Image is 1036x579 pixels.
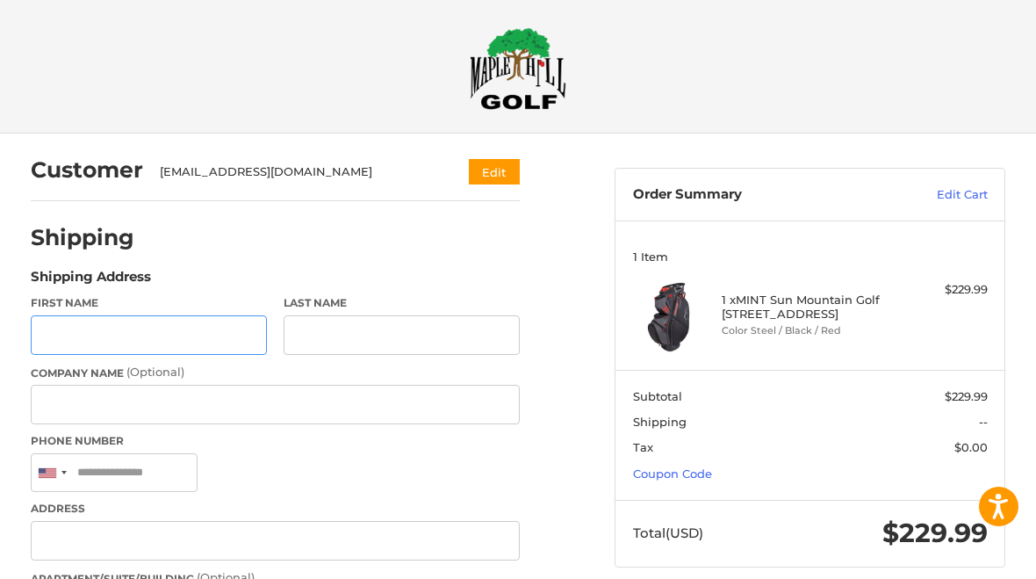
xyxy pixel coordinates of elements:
[633,467,712,481] a: Coupon Code
[31,364,521,381] label: Company Name
[633,525,703,541] span: Total (USD)
[31,501,521,517] label: Address
[126,365,184,379] small: (Optional)
[31,433,521,449] label: Phone Number
[633,389,682,403] span: Subtotal
[722,323,895,338] li: Color Steel / Black / Red
[722,293,895,322] h4: 1 x MINT Sun Mountain Golf [STREET_ADDRESS]
[32,454,72,492] div: United States: +1
[31,224,134,251] h2: Shipping
[874,186,988,204] a: Edit Cart
[31,156,143,184] h2: Customer
[899,281,988,299] div: $229.99
[633,440,653,454] span: Tax
[31,295,267,311] label: First Name
[160,163,435,181] div: [EMAIL_ADDRESS][DOMAIN_NAME]
[633,415,687,429] span: Shipping
[633,250,988,264] h3: 1 Item
[979,415,988,429] span: --
[633,186,875,204] h3: Order Summary
[945,389,988,403] span: $229.99
[469,159,520,185] button: Edit
[954,440,988,454] span: $0.00
[284,295,520,311] label: Last Name
[470,27,566,110] img: Maple Hill Golf
[882,517,988,549] span: $229.99
[31,267,151,295] legend: Shipping Address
